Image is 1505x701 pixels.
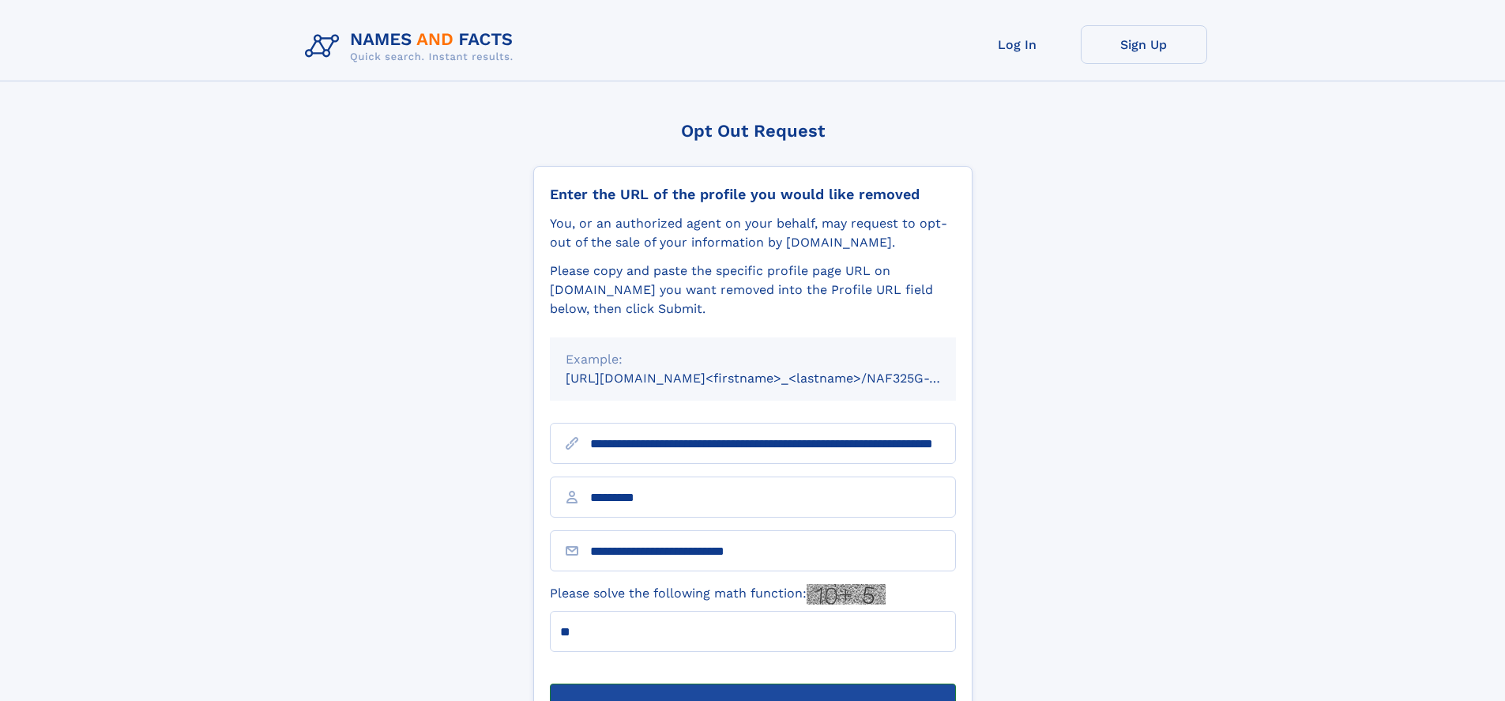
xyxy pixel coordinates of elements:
[954,25,1081,64] a: Log In
[550,262,956,318] div: Please copy and paste the specific profile page URL on [DOMAIN_NAME] you want removed into the Pr...
[1081,25,1207,64] a: Sign Up
[566,350,940,369] div: Example:
[533,121,973,141] div: Opt Out Request
[550,186,956,203] div: Enter the URL of the profile you would like removed
[550,214,956,252] div: You, or an authorized agent on your behalf, may request to opt-out of the sale of your informatio...
[550,584,886,605] label: Please solve the following math function:
[299,25,526,68] img: Logo Names and Facts
[566,371,986,386] small: [URL][DOMAIN_NAME]<firstname>_<lastname>/NAF325G-xxxxxxxx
